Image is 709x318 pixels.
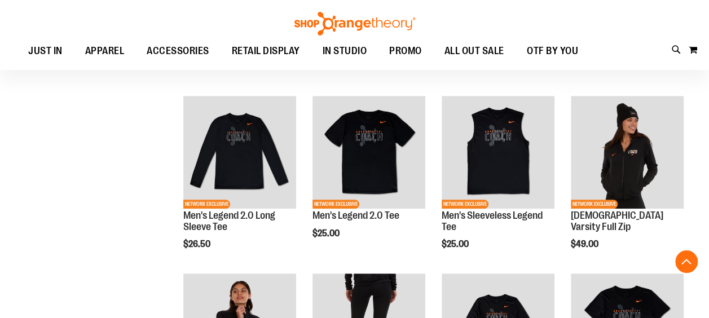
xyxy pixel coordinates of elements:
[565,90,689,278] div: product
[389,38,422,64] span: PROMO
[183,96,296,210] a: OTF Mens Coach FA23 Legend 2.0 LS Tee - Black primary imageNETWORK EXCLUSIVE
[28,38,63,64] span: JUST IN
[571,96,684,210] a: OTF Ladies Coach FA23 Varsity Full Zip - Black primary imageNETWORK EXCLUSIVE
[571,210,663,232] a: [DEMOGRAPHIC_DATA] Varsity Full Zip
[312,96,425,209] img: OTF Mens Coach FA23 Legend 2.0 SS Tee - Black primary image
[442,210,543,232] a: Men's Sleeveless Legend Tee
[571,239,600,249] span: $49.00
[307,90,431,267] div: product
[323,38,367,64] span: IN STUDIO
[442,96,554,210] a: OTF Mens Coach FA23 Legend Sleeveless Tee - Black primary imageNETWORK EXCLUSIVE
[232,38,300,64] span: RETAIL DISPLAY
[571,96,684,209] img: OTF Ladies Coach FA23 Varsity Full Zip - Black primary image
[183,96,296,209] img: OTF Mens Coach FA23 Legend 2.0 LS Tee - Black primary image
[147,38,209,64] span: ACCESSORIES
[571,200,618,209] span: NETWORK EXCLUSIVE
[293,12,417,36] img: Shop Orangetheory
[312,228,341,238] span: $25.00
[312,96,425,210] a: OTF Mens Coach FA23 Legend 2.0 SS Tee - Black primary imageNETWORK EXCLUSIVE
[444,38,504,64] span: ALL OUT SALE
[183,200,230,209] span: NETWORK EXCLUSIVE
[183,239,212,249] span: $26.50
[527,38,578,64] span: OTF BY YOU
[436,90,560,278] div: product
[442,96,554,209] img: OTF Mens Coach FA23 Legend Sleeveless Tee - Black primary image
[675,250,698,273] button: Back To Top
[312,200,359,209] span: NETWORK EXCLUSIVE
[442,239,470,249] span: $25.00
[312,210,399,221] a: Men's Legend 2.0 Tee
[442,200,488,209] span: NETWORK EXCLUSIVE
[183,210,275,232] a: Men's Legend 2.0 Long Sleeve Tee
[178,90,302,278] div: product
[85,38,125,64] span: APPAREL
